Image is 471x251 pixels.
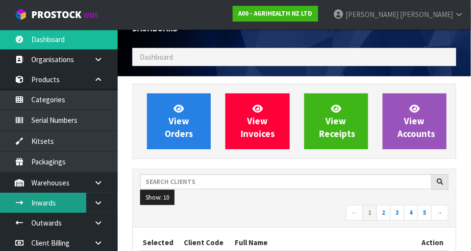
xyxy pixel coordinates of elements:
[233,6,318,22] a: A00 - AGRIHEALTH NZ LTD
[400,10,453,19] span: [PERSON_NAME]
[418,235,448,251] th: Action
[140,52,173,62] span: Dashboard
[346,205,363,221] a: ←
[165,103,193,139] span: View Orders
[363,205,377,221] a: 1
[320,103,356,139] span: View Receipts
[383,93,446,149] a: ViewAccounts
[390,205,404,221] a: 3
[376,205,391,221] a: 2
[83,11,99,20] small: WMS
[140,235,181,251] th: Selected
[225,93,289,149] a: ViewInvoices
[140,174,432,189] input: Search clients
[398,103,436,139] span: View Accounts
[140,190,174,205] button: Show: 10
[346,10,398,19] span: [PERSON_NAME]
[241,103,275,139] span: View Invoices
[181,235,233,251] th: Client Code
[304,93,368,149] a: ViewReceipts
[147,93,211,149] a: ViewOrders
[418,205,432,221] a: 5
[238,9,313,18] strong: A00 - AGRIHEALTH NZ LTD
[15,8,27,21] img: cube-alt.png
[140,205,448,222] nav: Page navigation
[431,205,448,221] a: →
[233,235,418,251] th: Full Name
[31,8,81,21] span: ProStock
[404,205,418,221] a: 4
